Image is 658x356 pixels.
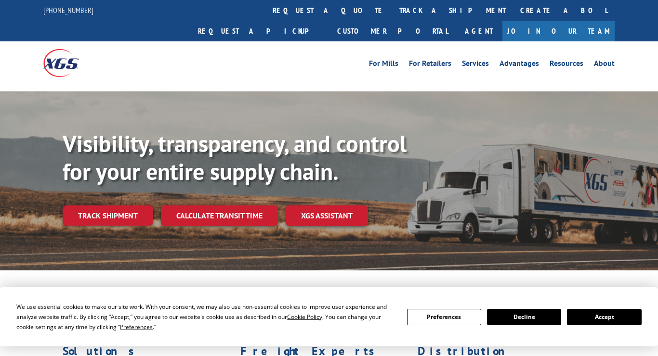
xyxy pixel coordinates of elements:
[409,60,451,70] a: For Retailers
[487,309,561,325] button: Decline
[330,21,455,41] a: Customer Portal
[120,323,153,331] span: Preferences
[191,21,330,41] a: Request a pickup
[502,21,615,41] a: Join Our Team
[16,302,395,332] div: We use essential cookies to make our site work. With your consent, we may also use non-essential ...
[161,205,278,226] a: Calculate transit time
[287,313,322,321] span: Cookie Policy
[43,5,93,15] a: [PHONE_NUMBER]
[455,21,502,41] a: Agent
[500,60,539,70] a: Advantages
[369,60,398,70] a: For Mills
[550,60,583,70] a: Resources
[407,309,481,325] button: Preferences
[462,60,489,70] a: Services
[63,205,153,226] a: Track shipment
[594,60,615,70] a: About
[567,309,641,325] button: Accept
[286,205,368,226] a: XGS ASSISTANT
[63,128,407,186] b: Visibility, transparency, and control for your entire supply chain.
